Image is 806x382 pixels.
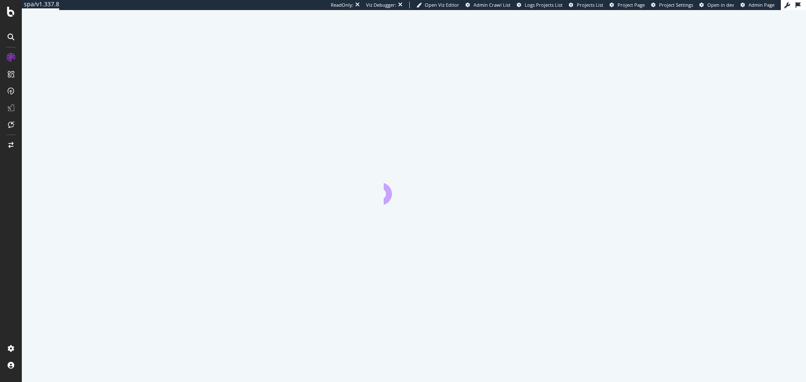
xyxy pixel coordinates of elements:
a: Open Viz Editor [416,2,459,8]
a: Admin Crawl List [466,2,510,8]
a: Project Settings [651,2,693,8]
a: Open in dev [699,2,734,8]
a: Projects List [569,2,603,8]
a: Project Page [610,2,645,8]
div: Viz Debugger: [366,2,396,8]
a: Admin Page [741,2,775,8]
span: Project Page [618,2,645,8]
span: Logs Projects List [525,2,563,8]
div: ReadOnly: [331,2,353,8]
span: Project Settings [659,2,693,8]
a: Logs Projects List [517,2,563,8]
span: Admin Crawl List [474,2,510,8]
div: animation [384,174,444,205]
span: Open Viz Editor [425,2,459,8]
span: Open in dev [707,2,734,8]
span: Projects List [577,2,603,8]
span: Admin Page [748,2,775,8]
